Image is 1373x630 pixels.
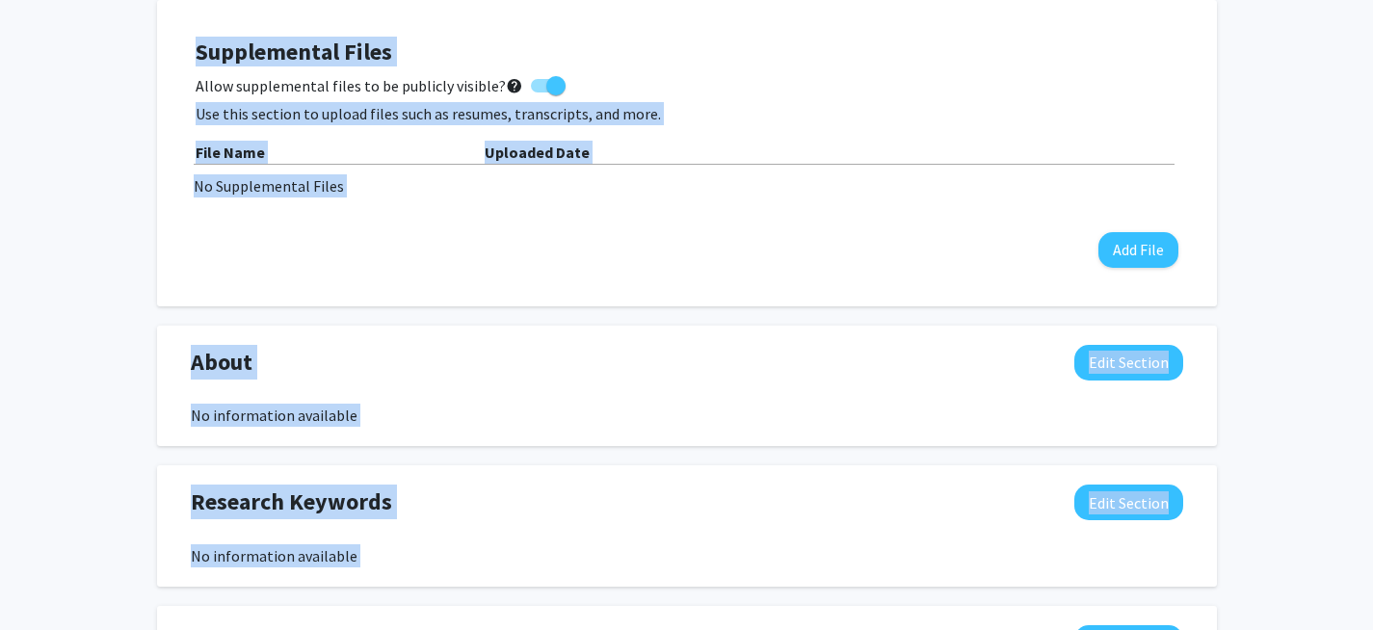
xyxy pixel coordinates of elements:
[14,543,82,616] iframe: Chat
[196,74,523,97] span: Allow supplemental files to be publicly visible?
[194,174,1180,197] div: No Supplemental Files
[191,404,1183,427] div: No information available
[1074,345,1183,381] button: Edit About
[196,143,265,162] b: File Name
[1074,485,1183,520] button: Edit Research Keywords
[485,143,590,162] b: Uploaded Date
[506,74,523,97] mat-icon: help
[1098,232,1178,268] button: Add File
[191,345,252,380] span: About
[191,544,1183,567] div: No information available
[196,102,1178,125] p: Use this section to upload files such as resumes, transcripts, and more.
[196,39,1178,66] h4: Supplemental Files
[191,485,392,519] span: Research Keywords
